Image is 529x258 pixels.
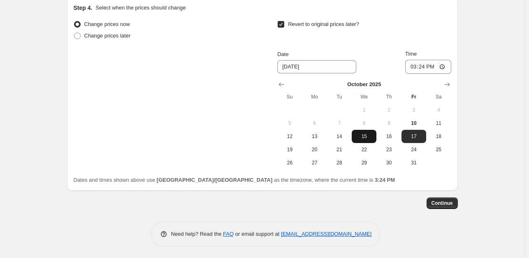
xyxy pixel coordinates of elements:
span: 30 [380,159,398,166]
span: 31 [405,159,423,166]
th: Sunday [277,90,302,103]
button: Sunday October 12 2025 [277,130,302,143]
span: 6 [306,120,324,127]
button: Sunday October 26 2025 [277,156,302,169]
span: 3 [405,107,423,113]
button: Wednesday October 22 2025 [352,143,376,156]
span: Continue [432,200,453,206]
a: [EMAIL_ADDRESS][DOMAIN_NAME] [281,231,371,237]
span: 7 [330,120,348,127]
span: 12 [281,133,299,140]
span: Dates and times shown above use as the timezone, where the current time is [74,177,395,183]
span: 29 [355,159,373,166]
span: 18 [429,133,448,140]
button: Thursday October 30 2025 [376,156,401,169]
span: 11 [429,120,448,127]
span: 1 [355,107,373,113]
button: Saturday October 18 2025 [426,130,451,143]
button: Saturday October 11 2025 [426,117,451,130]
button: Today Friday October 10 2025 [401,117,426,130]
span: 10 [405,120,423,127]
span: 13 [306,133,324,140]
span: 5 [281,120,299,127]
th: Thursday [376,90,401,103]
button: Show previous month, September 2025 [276,79,287,90]
button: Friday October 17 2025 [401,130,426,143]
span: 9 [380,120,398,127]
span: 14 [330,133,348,140]
button: Friday October 3 2025 [401,103,426,117]
input: 12:00 [405,60,451,74]
button: Thursday October 2 2025 [376,103,401,117]
th: Wednesday [352,90,376,103]
button: Friday October 24 2025 [401,143,426,156]
b: 3:24 PM [375,177,395,183]
a: FAQ [223,231,234,237]
span: Fr [405,94,423,100]
span: 2 [380,107,398,113]
span: Change prices now [84,21,130,27]
button: Monday October 6 2025 [302,117,327,130]
span: 26 [281,159,299,166]
th: Monday [302,90,327,103]
button: Continue [427,197,458,209]
button: Monday October 13 2025 [302,130,327,143]
button: Saturday October 4 2025 [426,103,451,117]
button: Wednesday October 1 2025 [352,103,376,117]
span: or email support at [234,231,281,237]
button: Sunday October 19 2025 [277,143,302,156]
span: 20 [306,146,324,153]
span: 17 [405,133,423,140]
b: [GEOGRAPHIC_DATA]/[GEOGRAPHIC_DATA] [157,177,272,183]
h2: Step 4. [74,4,93,12]
button: Tuesday October 28 2025 [327,156,352,169]
button: Tuesday October 7 2025 [327,117,352,130]
button: Thursday October 16 2025 [376,130,401,143]
span: 28 [330,159,348,166]
button: Show next month, November 2025 [441,79,453,90]
span: 4 [429,107,448,113]
span: 24 [405,146,423,153]
span: 25 [429,146,448,153]
span: Tu [330,94,348,100]
span: Revert to original prices later? [288,21,359,27]
span: Mo [306,94,324,100]
button: Saturday October 25 2025 [426,143,451,156]
span: Need help? Read the [171,231,223,237]
span: Time [405,51,417,57]
span: 16 [380,133,398,140]
button: Tuesday October 21 2025 [327,143,352,156]
button: Tuesday October 14 2025 [327,130,352,143]
button: Thursday October 9 2025 [376,117,401,130]
span: 19 [281,146,299,153]
span: 27 [306,159,324,166]
input: 10/10/2025 [277,60,356,73]
button: Friday October 31 2025 [401,156,426,169]
button: Sunday October 5 2025 [277,117,302,130]
span: Change prices later [84,33,131,39]
button: Monday October 27 2025 [302,156,327,169]
span: 8 [355,120,373,127]
span: Date [277,51,288,57]
button: Wednesday October 15 2025 [352,130,376,143]
span: Su [281,94,299,100]
span: 21 [330,146,348,153]
span: Sa [429,94,448,100]
p: Select when the prices should change [95,4,186,12]
button: Thursday October 23 2025 [376,143,401,156]
span: 15 [355,133,373,140]
span: Th [380,94,398,100]
th: Friday [401,90,426,103]
button: Wednesday October 8 2025 [352,117,376,130]
span: 22 [355,146,373,153]
th: Tuesday [327,90,352,103]
button: Wednesday October 29 2025 [352,156,376,169]
span: We [355,94,373,100]
th: Saturday [426,90,451,103]
span: 23 [380,146,398,153]
button: Monday October 20 2025 [302,143,327,156]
